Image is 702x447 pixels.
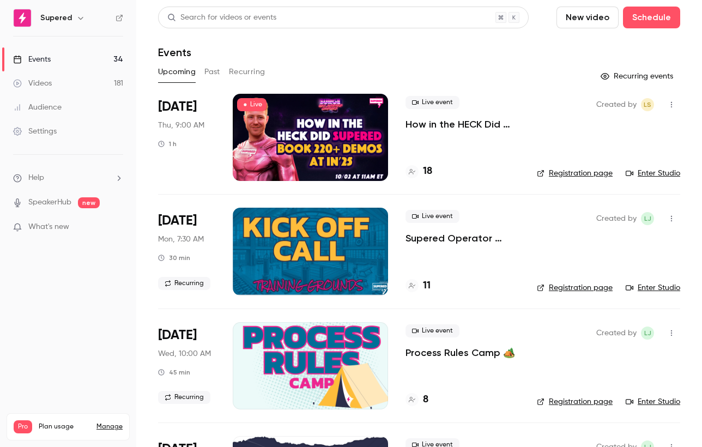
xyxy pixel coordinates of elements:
button: Gif picker [52,357,60,366]
div: user says… [9,230,209,273]
span: LS [644,98,651,111]
span: Thu, 9:00 AM [158,120,204,131]
span: Recurring [158,391,210,404]
div: Settings [13,126,57,137]
a: Enter Studio [626,168,680,179]
span: Live event [406,210,459,223]
div: user says… [9,154,209,187]
div: Oct 2 Thu, 9:00 AM (America/Denver) [158,94,215,181]
button: Start recording [69,357,78,366]
div: then you can delete the session, and reschedule the one from [DATE] [17,194,170,215]
a: 8 [406,392,428,407]
div: when you reschedule it, registrants will receive an email with the updated date [17,280,170,301]
div: Search for videos or events [167,12,276,23]
div: oh gosh, probably. So if i delete the one on the 9th and then reschedule it will work? sorry that... [48,43,201,96]
span: Live event [406,324,459,337]
div: amazing thank you for your help (and patience) [39,230,209,264]
span: Lindsay John [641,327,654,340]
div: Oct 8 Wed, 12:00 PM (America/New York) [158,322,215,409]
button: Recurring [229,63,265,81]
div: Audience [13,102,62,113]
span: Plan usage [39,422,90,431]
div: oh gosh, probably. So if i delete the one on the 9th and then reschedule it will work?sorry that ... [39,36,209,102]
button: Send a message… [187,353,204,370]
a: Registration page [537,396,613,407]
div: Salim says… [9,187,209,230]
div: Salim says… [9,111,209,154]
div: 1 h [158,140,177,148]
button: go back [7,4,28,25]
button: Home [171,4,191,25]
a: Process Rules Camp 🏕️ [406,346,515,359]
div: when you reschedule it, registrants will receive an email with the updated date [9,273,179,307]
p: Active 30m ago [53,14,108,25]
a: SpeakerHub [28,197,71,208]
span: new [78,197,100,208]
div: then you can delete the session, and reschedule the one from [DATE] [9,187,179,221]
iframe: Noticeable Trigger [110,222,123,232]
span: Created by [596,327,637,340]
span: Created by [596,98,637,111]
img: Supered [14,9,31,27]
div: 45 min [158,368,190,377]
a: 11 [406,279,431,293]
button: Schedule [623,7,680,28]
div: user says… [9,36,209,111]
h4: 8 [423,392,428,407]
button: Upload attachment [17,357,26,366]
div: check 1st if you have registrants in a week from now. If not, you can proceed [17,118,170,139]
div: amazing thank you for your help (and patience) [48,237,201,258]
div: Salim says… [9,273,209,309]
span: Pro [14,420,32,433]
button: New video [556,7,619,28]
li: help-dropdown-opener [13,172,123,184]
textarea: Message… [9,334,209,353]
span: LJ [644,327,651,340]
a: Enter Studio [626,396,680,407]
span: Mon, 7:30 AM [158,234,204,245]
button: Past [204,63,220,81]
div: check 1st if you have registrants in a week from now. If not, you can proceed [9,111,179,146]
div: Events [13,54,51,65]
div: Oct 6 Mon, 9:30 AM (America/New York) [158,208,215,295]
a: Registration page [537,168,613,179]
div: Close [191,4,211,24]
span: Live event [406,96,459,109]
a: Supered Operator Certification ⚡️via⚡️ Training Grounds: Kickoff Call [406,232,519,245]
span: Lindsey Smith [641,98,654,111]
a: 18 [406,164,432,179]
h4: 11 [423,279,431,293]
h4: 18 [423,164,432,179]
div: You're welcome[PERSON_NAME] • 30m ago [9,309,86,333]
span: Wed, 10:00 AM [158,348,211,359]
span: Help [28,172,44,184]
span: LJ [644,212,651,225]
button: Upcoming [158,63,196,81]
a: Manage [96,422,123,431]
h1: Events [158,46,191,59]
h6: Supered [40,13,72,23]
a: Registration page [537,282,613,293]
span: Live [237,98,267,111]
a: Enter Studio [626,282,680,293]
div: I do not [163,154,209,178]
h1: [PERSON_NAME] [53,5,124,14]
span: [DATE] [158,212,197,229]
img: Profile image for Salim [31,6,49,23]
button: Recurring events [596,68,680,85]
button: Emoji picker [34,357,43,366]
div: You're welcome [17,316,77,327]
span: Recurring [158,277,210,290]
div: I do not [172,161,201,172]
span: [DATE] [158,327,197,344]
span: [DATE] [158,98,197,116]
span: Created by [596,212,637,225]
a: How in the HECK Did Supered Book 220+ Demos at IN'25 🤯 [406,118,519,131]
span: What's new [28,221,69,233]
span: Lindsay John [641,212,654,225]
div: 30 min [158,253,190,262]
div: Salim says… [9,309,209,357]
div: Videos [13,78,52,89]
